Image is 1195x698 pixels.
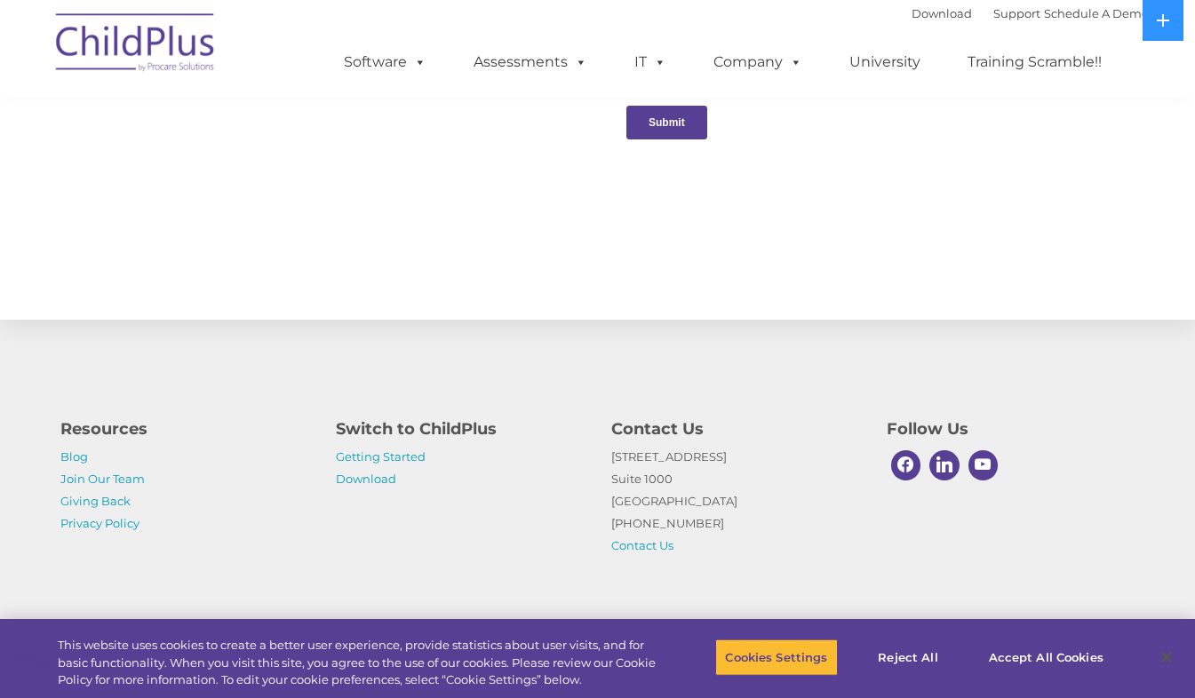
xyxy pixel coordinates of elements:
h4: Follow Us [887,416,1135,441]
button: Cookies Settings [715,639,837,676]
a: University [832,44,938,80]
a: Blog [60,449,88,464]
a: Contact Us [611,538,673,552]
a: Facebook [887,446,926,485]
a: Training Scramble!! [950,44,1119,80]
a: Schedule A Demo [1044,6,1149,20]
a: Assessments [456,44,605,80]
a: Linkedin [925,446,964,485]
button: Reject All [853,639,964,676]
a: Youtube [964,446,1003,485]
a: Join Our Team [60,472,145,486]
h4: Contact Us [611,416,860,441]
span: Last name [247,117,301,131]
div: This website uses cookies to create a better user experience, provide statistics about user visit... [58,637,657,689]
h4: Switch to ChildPlus [336,416,585,441]
font: | [912,6,1149,20]
h4: Resources [60,416,309,441]
a: Getting Started [336,449,426,464]
span: Phone number [247,190,323,203]
button: Close [1147,638,1186,677]
a: Support [993,6,1040,20]
img: ChildPlus by Procare Solutions [47,1,225,90]
p: [STREET_ADDRESS] Suite 1000 [GEOGRAPHIC_DATA] [PHONE_NUMBER] [611,446,860,557]
a: Company [696,44,820,80]
a: Software [326,44,444,80]
a: IT [617,44,684,80]
a: Download [336,472,396,486]
a: Giving Back [60,494,131,508]
a: Download [912,6,972,20]
a: Privacy Policy [60,516,139,530]
button: Accept All Cookies [979,639,1113,676]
